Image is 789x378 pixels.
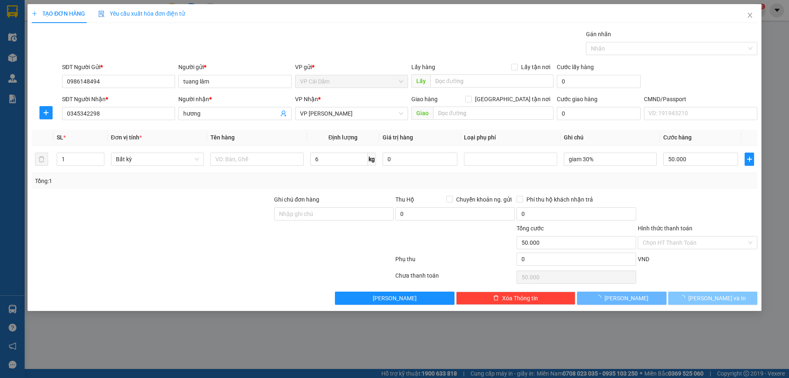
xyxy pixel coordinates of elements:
[274,196,319,203] label: Ghi chú đơn hàng
[586,31,611,37] label: Gán nhãn
[518,63,554,72] span: Lấy tận nơi
[300,75,403,88] span: VP Cái Dăm
[35,176,305,186] div: Tổng: 1
[595,295,604,301] span: loading
[557,75,641,88] input: Cước lấy hàng
[430,74,554,88] input: Dọc đường
[517,225,544,232] span: Tổng cước
[295,96,318,102] span: VP Nhận
[523,195,596,204] span: Phí thu hộ khách nhận trả
[111,134,142,141] span: Đơn vị tính
[668,292,757,305] button: [PERSON_NAME] và In
[411,74,430,88] span: Lấy
[557,107,641,120] input: Cước giao hàng
[745,153,754,166] button: plus
[10,10,72,51] img: logo.jpg
[394,271,516,285] div: Chưa thanh toán
[62,63,175,72] div: SĐT Người Gửi
[644,95,757,104] div: CMND/Passport
[557,64,594,70] label: Cước lấy hàng
[40,109,52,116] span: plus
[456,292,576,305] button: deleteXóa Thông tin
[564,153,657,166] input: Ghi Chú
[604,294,648,303] span: [PERSON_NAME]
[39,106,53,119] button: plus
[679,295,688,301] span: loading
[280,110,287,117] span: user-add
[62,95,175,104] div: SĐT Người Nhận
[577,292,666,305] button: [PERSON_NAME]
[394,255,516,269] div: Phụ thu
[98,10,185,17] span: Yêu cầu xuất hóa đơn điện tử
[383,134,413,141] span: Giá trị hàng
[433,107,554,120] input: Dọc đường
[638,225,692,232] label: Hình thức thanh toán
[638,256,649,262] span: VND
[557,96,598,102] label: Cước giao hàng
[411,64,435,70] span: Lấy hàng
[453,195,515,204] span: Chuyển khoản ng. gửi
[98,11,105,17] img: icon
[502,294,538,303] span: Xóa Thông tin
[461,130,560,146] th: Loại phụ phí
[32,11,37,16] span: plus
[368,153,376,166] span: kg
[210,153,303,166] input: VD: Bàn, Ghế
[32,10,85,17] span: TẠO ĐƠN HÀNG
[274,207,394,220] input: Ghi chú đơn hàng
[745,156,753,162] span: plus
[373,294,417,303] span: [PERSON_NAME]
[411,107,433,120] span: Giao
[472,95,554,104] span: [GEOGRAPHIC_DATA] tận nơi
[57,134,63,141] span: SL
[116,153,199,165] span: Bất kỳ
[210,134,235,141] span: Tên hàng
[383,153,457,166] input: 0
[178,95,291,104] div: Người nhận
[295,63,408,72] div: VP gửi
[738,4,761,27] button: Close
[178,63,291,72] div: Người gửi
[688,294,746,303] span: [PERSON_NAME] và In
[77,20,344,30] li: 271 - [PERSON_NAME] - [GEOGRAPHIC_DATA] - [GEOGRAPHIC_DATA]
[300,107,403,120] span: VP Võ Chí Công
[335,292,454,305] button: [PERSON_NAME]
[411,96,438,102] span: Giao hàng
[747,12,753,19] span: close
[663,134,692,141] span: Cước hàng
[561,130,660,146] th: Ghi chú
[493,295,499,301] span: delete
[10,56,98,70] b: GỬI : VP Cái Dăm
[328,134,358,141] span: Định lượng
[35,153,48,166] button: delete
[395,196,414,203] span: Thu Hộ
